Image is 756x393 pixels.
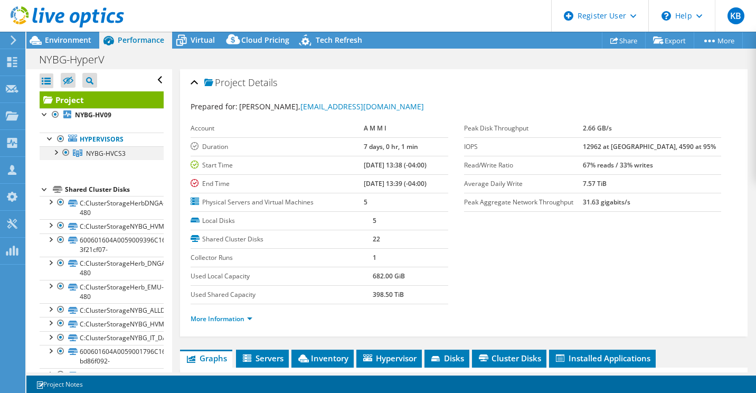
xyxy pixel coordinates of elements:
a: C:ClusterStorageNYBG_HVM_2 [40,317,164,331]
label: Duration [191,142,363,152]
label: Used Local Capacity [191,271,373,282]
span: Servers [241,353,283,363]
span: Cloud Pricing [241,35,289,45]
label: Used Shared Capacity [191,289,373,300]
b: 5 [364,198,367,207]
label: Collector Runs [191,252,373,263]
a: C:ClusterStorageHerb_EMU-480 [40,280,164,303]
b: 1 [373,253,376,262]
div: Shared Cluster Disks [65,183,164,196]
span: Installed Applications [554,353,650,363]
b: 7.57 TiB [583,179,607,188]
a: Export [645,32,694,49]
b: 682.00 GiB [373,272,405,280]
h1: NYBG-HyperV [34,54,121,65]
a: C:ClusterStorageHerbDNGA-480 [40,196,164,219]
span: Virtual [191,35,215,45]
span: KB [727,7,744,24]
a: 600601604A0059009396C1645C0EBFE5-3f21cf07- [40,233,164,257]
a: Project [40,91,164,108]
span: [PERSON_NAME], [239,101,424,111]
label: Start Time [191,160,363,171]
label: Physical Servers and Virtual Machines [191,197,363,208]
a: C:ClusterStorageNYBG_ALLDEPT_X_DATA [40,303,164,317]
span: Details [248,76,277,89]
span: Environment [45,35,91,45]
label: Peak Aggregate Network Throughput [464,197,583,208]
label: Read/Write Ratio [464,160,583,171]
span: Cluster Disks [477,353,541,363]
span: Disks [430,353,464,363]
a: More [694,32,743,49]
label: Local Disks [191,216,373,226]
a: Hypervisors [40,133,164,146]
span: Graphs [185,353,227,363]
b: 7 days, 0 hr, 1 min [364,142,418,151]
span: NYBG-HVCS3 [86,149,126,158]
label: Average Daily Write [464,179,583,189]
b: NYBG-HV09 [75,110,111,119]
a: [EMAIL_ADDRESS][DOMAIN_NAME] [300,101,424,111]
a: More Information [191,314,252,323]
b: [DATE] 13:39 (-04:00) [364,179,427,188]
label: End Time [191,179,363,189]
a: C:ClusterStorageNYBG_VIDEOStor_M [40,368,164,382]
span: Tech Refresh [316,35,362,45]
a: C:ClusterStorageHerb_DNGA2-480 [40,257,164,280]
span: Project [204,78,245,88]
label: Prepared for: [191,101,238,111]
a: Share [602,32,646,49]
span: Hypervisor [362,353,417,363]
b: 398.50 TiB [373,290,404,299]
span: Inventory [297,353,348,363]
b: 31.63 gigabits/s [583,198,630,207]
label: Account [191,123,363,134]
b: A M M I [364,124,386,133]
a: NYBG-HV09 [40,108,164,122]
b: 67% reads / 33% writes [583,161,653,170]
b: [DATE] 13:38 (-04:00) [364,161,427,170]
a: C:ClusterStorageNYBG_HVM_1 [40,219,164,233]
a: 600601604A0059001796C1647EC74C23-bd86f092- [40,345,164,368]
label: IOPS [464,142,583,152]
b: 22 [373,235,380,244]
b: 5 [373,216,376,225]
label: Shared Cluster Disks [191,234,373,245]
span: Performance [118,35,164,45]
a: Project Notes [29,378,90,391]
a: NYBG-HVCS3 [40,146,164,160]
b: 12962 at [GEOGRAPHIC_DATA], 4590 at 95% [583,142,716,151]
label: Peak Disk Throughput [464,123,583,134]
b: 2.66 GB/s [583,124,612,133]
svg: \n [661,11,671,21]
a: C:ClusterStorageNYBG_IT_DATA [40,331,164,345]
